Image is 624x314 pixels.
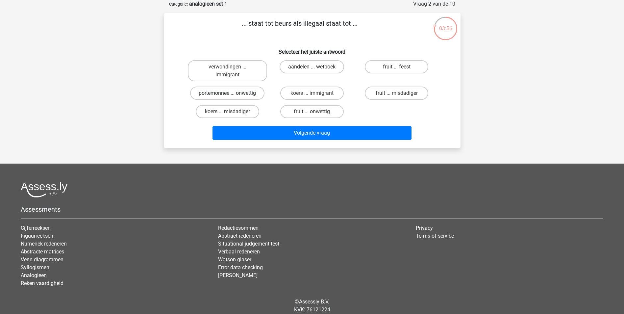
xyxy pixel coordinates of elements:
h5: Assessments [21,205,603,213]
img: Assessly logo [21,182,67,197]
a: Venn diagrammen [21,256,63,263]
label: koers ... immigrant [280,87,344,100]
a: Verbaal redeneren [218,249,260,255]
button: Volgende vraag [212,126,412,140]
a: Privacy [416,225,433,231]
a: Assessly B.V. [299,299,329,305]
a: Terms of service [416,233,454,239]
label: fruit ... onwettig [280,105,344,118]
a: [PERSON_NAME] [218,272,258,278]
a: Cijferreeksen [21,225,51,231]
div: 03:56 [433,16,458,33]
a: Reken vaardigheid [21,280,63,286]
label: fruit ... feest [365,60,428,73]
a: Numeriek redeneren [21,241,67,247]
a: Redactiesommen [218,225,259,231]
a: Abstracte matrices [21,249,64,255]
a: Analogieen [21,272,47,278]
label: koers ... misdadiger [196,105,259,118]
label: fruit ... misdadiger [365,87,428,100]
strong: analogieen set 1 [189,1,227,7]
h6: Selecteer het juiste antwoord [174,43,450,55]
a: Error data checking [218,264,263,271]
label: verwondingen ... immigrant [188,60,267,81]
label: aandelen ... wetboek [280,60,344,73]
a: Abstract redeneren [218,233,262,239]
p: ... staat tot beurs als illegaal staat tot ... [174,18,425,38]
a: Syllogismen [21,264,49,271]
a: Watson glaser [218,256,251,263]
a: Figuurreeksen [21,233,53,239]
a: Situational judgement test [218,241,279,247]
label: portemonnee ... onwettig [190,87,264,100]
small: Categorie: [169,2,188,7]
